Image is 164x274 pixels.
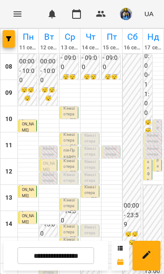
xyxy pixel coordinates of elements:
span: [PERSON_NAME] [22,182,34,198]
h6: 00:00 - 23:59 [124,201,140,229]
h6: 14:00 - 14:30 [61,197,77,225]
h6: 14 [5,219,12,229]
p: Кінезіотерапія ([PERSON_NAME]) [147,146,160,181]
h6: 00:00 - 11:00 [144,42,151,118]
h6: Ср [61,30,79,44]
h6: 12 серп [40,44,58,52]
h6: 10 [5,114,12,124]
h6: 00:00 - 09:00 [61,44,77,72]
button: Menu [7,3,28,24]
h6: 00:00 - 10:00 [40,57,57,85]
h6: 11 серп [19,44,37,52]
p: Кінезіотерапія ([PERSON_NAME]) [43,172,56,208]
h6: 11 [5,141,12,150]
h6: 16 серп [124,44,142,52]
p: Кінезіотерапія ([PERSON_NAME]) [84,172,97,208]
h6: 13 [5,193,12,203]
h6: 09 [5,88,12,98]
h6: 😴😴😴 [61,73,77,90]
h6: 😴😴😴 [19,86,36,103]
h6: 😴😴😴 [124,230,140,247]
span: [PERSON_NAME] [43,156,55,172]
h6: 😴😴😴 [103,73,119,90]
p: Кінезіотерапія ([PERSON_NAME]) [84,159,97,194]
span: [PERSON_NAME] [22,208,34,224]
h6: 15 серп [103,44,121,52]
h6: 12 [5,167,12,177]
p: Кінезіотерапія ([PERSON_NAME]) [84,133,97,168]
h6: 14:30 - 15:00 [40,210,57,239]
p: Кінезіотерапія ([PERSON_NAME]) [84,225,97,260]
h6: Чт [82,30,100,44]
button: UA [141,6,157,22]
h6: 00:00 - 09:00 [82,44,98,72]
p: Кінезіотерапія ([PERSON_NAME]) [63,172,76,208]
h6: Пт [103,30,121,44]
p: Кінезіотерапія ([PERSON_NAME]) [43,146,56,181]
p: Кінезіотерапія ([PERSON_NAME]) [105,146,118,181]
h6: Сб [124,30,142,44]
span: UA [144,9,154,18]
p: Кінезіотерапія ([PERSON_NAME]) [84,146,97,181]
h6: 08 [5,62,12,72]
h6: 00:00 - 09:00 [103,44,119,72]
h6: 14 серп [82,44,100,52]
img: d1dec607e7f372b62d1bb04098aa4c64.jpeg [120,8,132,20]
p: Кінезіотерапія ([PERSON_NAME]) [147,133,160,168]
h6: 00:00 - 10:00 [19,57,36,85]
h6: 17 серп [144,44,162,52]
h6: Пн [19,30,37,44]
span: [PERSON_NAME] [22,116,34,132]
h6: Вт [40,30,58,44]
h6: 13 серп [61,44,79,52]
h6: 😴😴😴 [82,73,98,90]
h6: Нд [144,30,162,44]
h6: 😴😴😴 [144,118,151,143]
h6: 😴😴😴 [40,86,57,103]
